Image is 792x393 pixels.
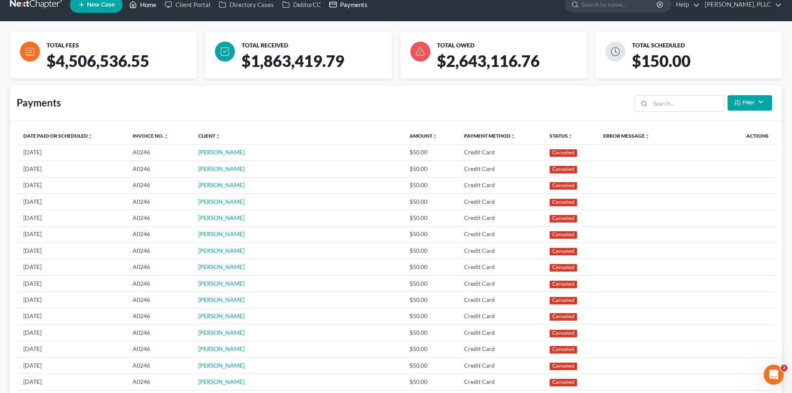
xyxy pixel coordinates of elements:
[20,42,40,62] img: icon-file-b29cf8da5eedfc489a46aaea687006073f244b5a23b9e007f89f024b0964413f.svg
[603,133,650,139] a: Error Messageunfold_more
[605,42,625,62] img: icon-clock-d73164eb2ae29991c6cfd87df313ee0fe99a8f842979cbe5c34fb2ad7dc89896.svg
[457,275,543,292] td: Credit Card
[550,330,577,337] div: Canceled
[650,96,724,111] input: Search...
[403,226,457,242] td: $50.00
[43,51,203,79] div: $4,506,536.55
[686,128,775,144] th: Actions
[198,263,244,270] a: [PERSON_NAME]
[457,193,543,210] td: Credit Card
[87,2,115,8] span: New Case
[457,325,543,341] td: Credit Card
[17,210,126,226] td: [DATE]
[198,230,244,237] a: [PERSON_NAME]
[629,51,789,79] div: $150.00
[126,341,191,357] td: A0246
[126,325,191,341] td: A0246
[403,374,457,390] td: $50.00
[47,42,193,49] div: TOTAL FEES
[126,308,191,324] td: A0246
[126,292,191,308] td: A0246
[511,134,516,139] i: unfold_more
[215,134,220,139] i: unfold_more
[126,226,191,242] td: A0246
[550,215,577,222] div: Canceled
[17,259,126,275] td: [DATE]
[568,134,573,139] i: unfold_more
[550,182,577,190] div: Canceled
[126,210,191,226] td: A0246
[457,341,543,357] td: Credit Card
[403,275,457,292] td: $50.00
[17,96,61,109] div: Payments
[17,341,126,357] td: [DATE]
[198,133,220,139] a: Clientunfold_more
[550,379,577,386] div: Canceled
[126,275,191,292] td: A0246
[198,181,244,188] a: [PERSON_NAME]
[432,134,437,139] i: unfold_more
[550,264,577,272] div: Canceled
[764,365,784,385] iframe: Intercom live chat
[550,133,573,139] a: Statusunfold_more
[133,133,169,139] a: Invoice No.unfold_more
[403,210,457,226] td: $50.00
[198,280,244,287] a: [PERSON_NAME]
[198,362,244,369] a: [PERSON_NAME]
[550,248,577,255] div: Canceled
[457,374,543,390] td: Credit Card
[17,374,126,390] td: [DATE]
[126,243,191,259] td: A0246
[403,259,457,275] td: $50.00
[198,312,244,319] a: [PERSON_NAME]
[164,134,169,139] i: unfold_more
[17,308,126,324] td: [DATE]
[17,325,126,341] td: [DATE]
[403,357,457,373] td: $50.00
[410,42,430,62] img: icon-danger-e58c4ab046b7aead248db79479122951d35969c85d4bc7e3c99ded9e97da88b9.svg
[457,308,543,324] td: Credit Card
[126,374,191,390] td: A0246
[550,363,577,370] div: Canceled
[126,144,191,161] td: A0246
[457,161,543,177] td: Credit Card
[781,365,787,371] span: 2
[23,133,93,139] a: Date Paid or Scheduledunfold_more
[457,243,543,259] td: Credit Card
[550,313,577,321] div: Canceled
[126,177,191,193] td: A0246
[457,292,543,308] td: Credit Card
[457,357,543,373] td: Credit Card
[198,345,244,352] a: [PERSON_NAME]
[437,42,584,49] div: TOTAL OWED
[645,134,650,139] i: unfold_more
[728,95,772,111] button: Filter
[17,193,126,210] td: [DATE]
[410,133,437,139] a: Amountunfold_more
[457,259,543,275] td: Credit Card
[550,281,577,288] div: Canceled
[403,292,457,308] td: $50.00
[198,214,244,221] a: [PERSON_NAME]
[198,378,244,385] a: [PERSON_NAME]
[198,296,244,303] a: [PERSON_NAME]
[550,166,577,173] div: Canceled
[403,308,457,324] td: $50.00
[464,133,516,139] a: Payment Methodunfold_more
[457,144,543,161] td: Credit Card
[550,297,577,304] div: Canceled
[403,144,457,161] td: $50.00
[403,193,457,210] td: $50.00
[403,325,457,341] td: $50.00
[17,357,126,373] td: [DATE]
[215,42,235,62] img: icon-check-083e517794b2d0c9857e4f635ab0b7af2d0c08d6536bacabfc8e022616abee0b.svg
[198,329,244,336] a: [PERSON_NAME]
[126,161,191,177] td: A0246
[457,177,543,193] td: Credit Card
[457,226,543,242] td: Credit Card
[17,226,126,242] td: [DATE]
[126,357,191,373] td: A0246
[126,259,191,275] td: A0246
[17,144,126,161] td: [DATE]
[17,177,126,193] td: [DATE]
